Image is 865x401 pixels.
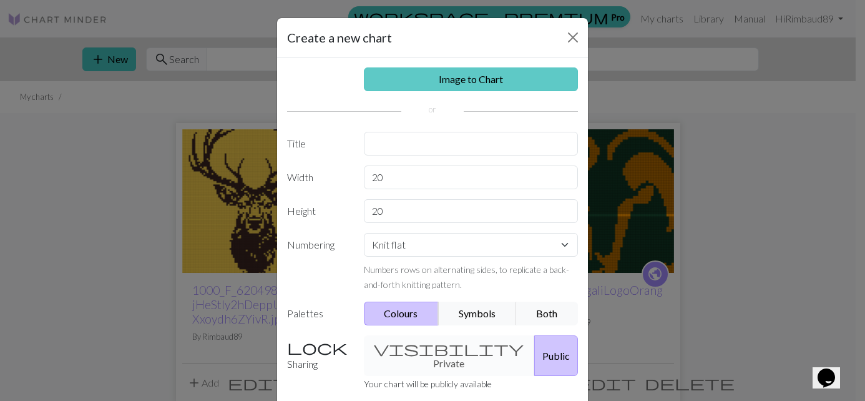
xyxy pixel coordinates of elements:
[534,335,578,376] button: Public
[563,27,583,47] button: Close
[364,302,439,325] button: Colours
[287,28,392,47] h5: Create a new chart
[813,351,853,389] iframe: chat widget
[438,302,517,325] button: Symbols
[364,379,492,389] small: Your chart will be publicly available
[280,233,356,292] label: Numbering
[364,264,569,290] small: Numbers rows on alternating sides, to replicate a back-and-forth knitting pattern.
[280,132,356,156] label: Title
[364,67,579,91] a: Image to Chart
[280,335,356,376] label: Sharing
[280,302,356,325] label: Palettes
[280,166,356,189] label: Width
[280,199,356,223] label: Height
[516,302,579,325] button: Both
